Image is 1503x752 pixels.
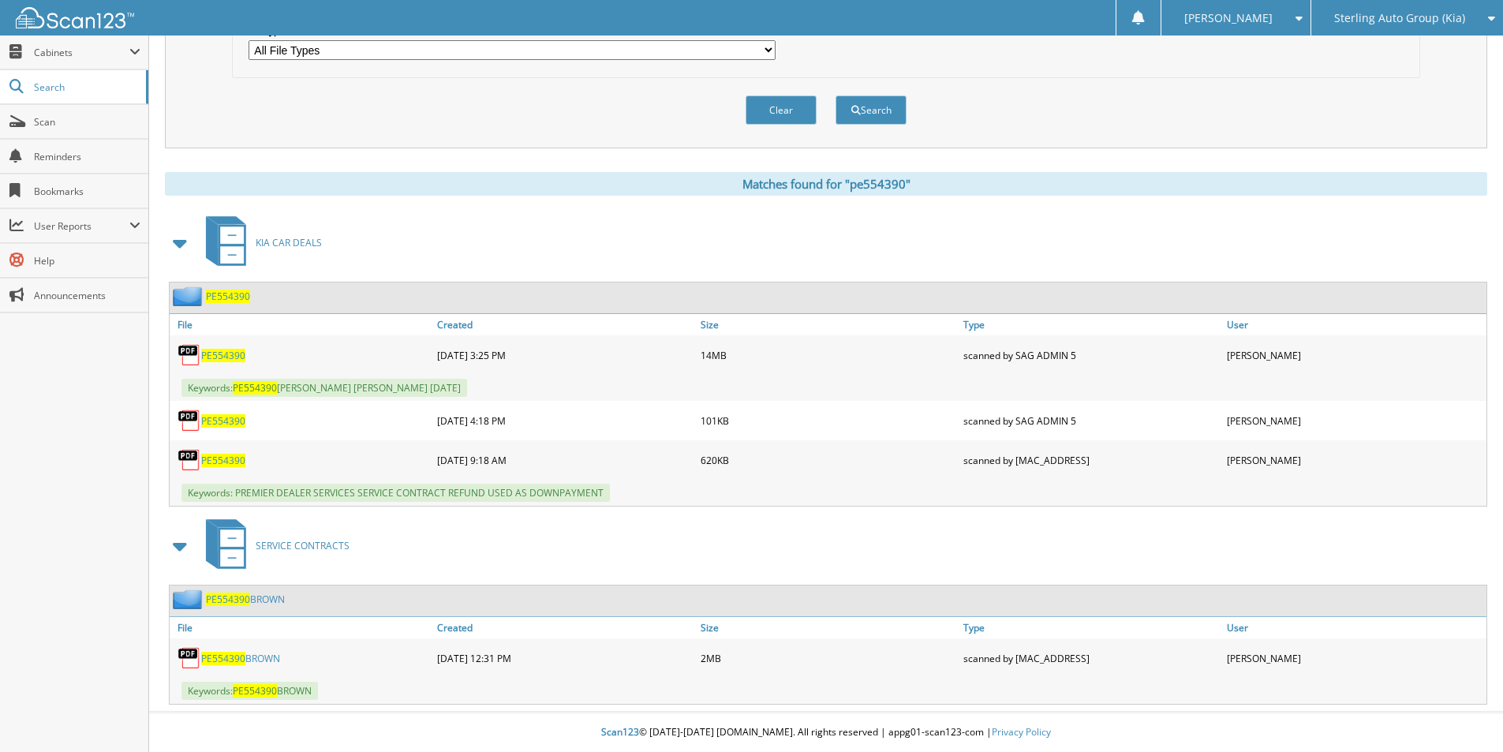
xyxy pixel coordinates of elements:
[181,682,318,700] span: Keywords: BROWN
[206,593,285,606] a: PE554390BROWN
[959,405,1223,436] div: scanned by SAG ADMIN 5
[959,444,1223,476] div: scanned by [MAC_ADDRESS]
[196,211,322,274] a: KIA CAR DEALS
[697,444,960,476] div: 620KB
[201,349,245,362] a: PE554390
[34,80,138,94] span: Search
[34,46,129,59] span: Cabinets
[201,454,245,467] a: PE554390
[178,448,201,472] img: PDF.png
[1223,405,1486,436] div: [PERSON_NAME]
[256,539,350,552] span: SERVICE CONTRACTS
[206,593,250,606] span: PE554390
[1223,339,1486,371] div: [PERSON_NAME]
[178,343,201,367] img: PDF.png
[959,339,1223,371] div: scanned by SAG ADMIN 5
[1223,314,1486,335] a: User
[959,314,1223,335] a: Type
[1223,617,1486,638] a: User
[1223,642,1486,674] div: [PERSON_NAME]
[746,95,817,125] button: Clear
[170,314,433,335] a: File
[601,725,639,739] span: Scan123
[697,314,960,335] a: Size
[433,444,697,476] div: [DATE] 9:18 AM
[992,725,1051,739] a: Privacy Policy
[959,617,1223,638] a: Type
[181,379,467,397] span: Keywords: [PERSON_NAME] [PERSON_NAME] [DATE]
[201,652,280,665] a: PE554390BROWN
[836,95,907,125] button: Search
[697,405,960,436] div: 101KB
[34,150,140,163] span: Reminders
[196,514,350,577] a: SERVICE CONTRACTS
[34,219,129,233] span: User Reports
[149,713,1503,752] div: © [DATE]-[DATE] [DOMAIN_NAME]. All rights reserved | appg01-scan123-com |
[697,642,960,674] div: 2MB
[697,617,960,638] a: Size
[34,254,140,268] span: Help
[178,646,201,670] img: PDF.png
[233,684,277,698] span: PE554390
[1334,13,1465,23] span: Sterling Auto Group (Kia)
[433,339,697,371] div: [DATE] 3:25 PM
[34,115,140,129] span: Scan
[1184,13,1273,23] span: [PERSON_NAME]
[433,642,697,674] div: [DATE] 12:31 PM
[256,236,322,249] span: KIA CAR DEALS
[959,642,1223,674] div: scanned by [MAC_ADDRESS]
[170,617,433,638] a: File
[433,405,697,436] div: [DATE] 4:18 PM
[16,7,134,28] img: scan123-logo-white.svg
[1223,444,1486,476] div: [PERSON_NAME]
[34,289,140,302] span: Announcements
[206,290,250,303] a: PE554390
[165,172,1487,196] div: Matches found for "pe554390"
[173,286,206,306] img: folder2.png
[697,339,960,371] div: 14MB
[201,652,245,665] span: PE554390
[181,484,610,502] span: Keywords: PREMIER DEALER SERVICES SERVICE CONTRACT REFUND USED AS DOWNPAYMENT
[433,314,697,335] a: Created
[173,589,206,609] img: folder2.png
[178,409,201,432] img: PDF.png
[201,414,245,428] a: PE554390
[1424,676,1503,752] iframe: Chat Widget
[233,381,277,395] span: PE554390
[433,617,697,638] a: Created
[34,185,140,198] span: Bookmarks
